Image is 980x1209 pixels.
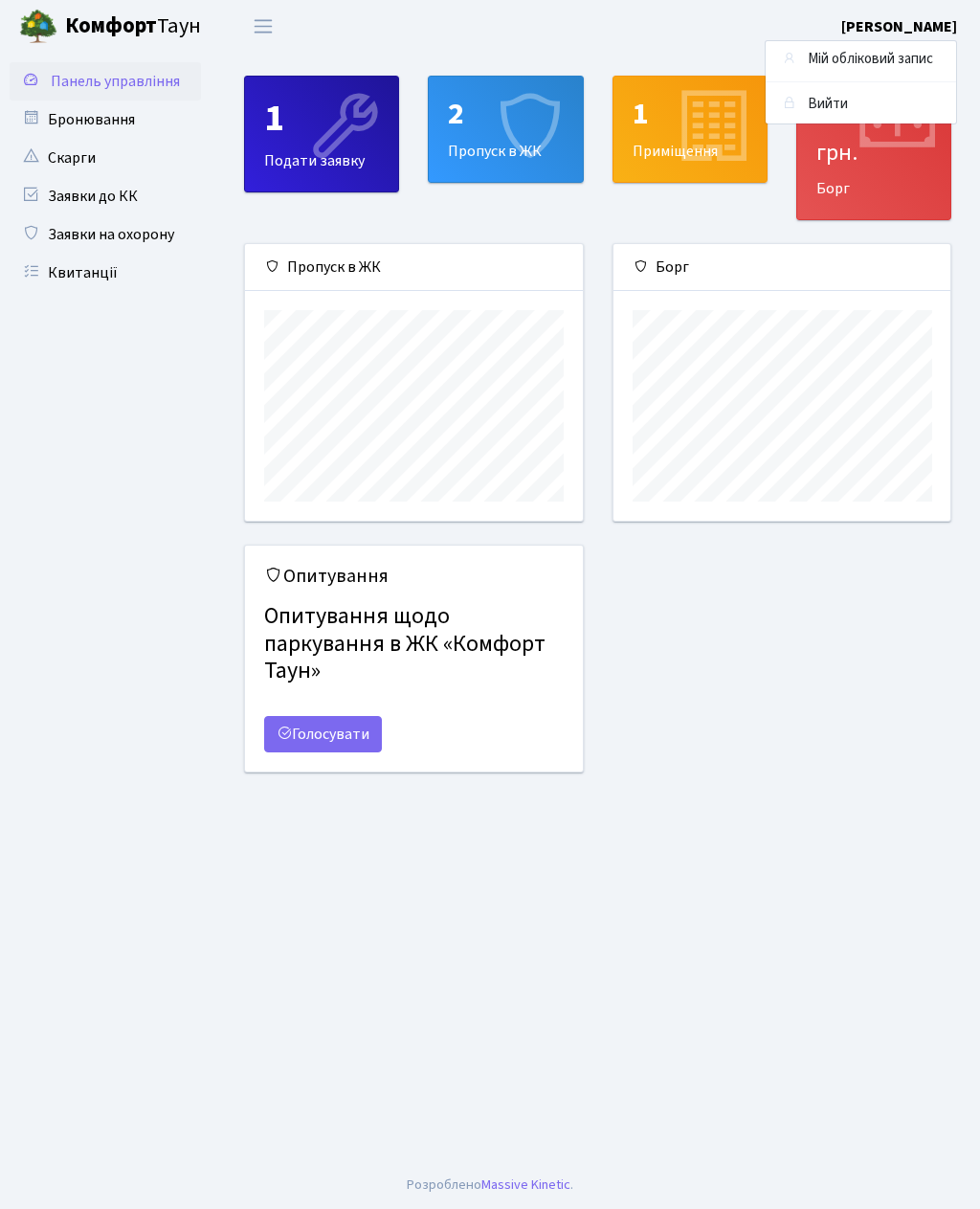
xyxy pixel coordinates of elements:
button: Переключити навігацію [239,11,287,42]
a: Мій обліковий запис [766,45,956,75]
a: Вийти [766,90,956,120]
span: Панель управління [51,71,180,92]
div: Пропуск в ЖК [245,244,583,291]
nav: breadcrumb [755,42,980,82]
b: Комфорт [65,11,157,41]
a: Скарги [10,139,201,177]
a: 1Приміщення [612,76,768,183]
a: Квитанції [10,254,201,292]
a: 2Пропуск в ЖК [428,76,583,183]
a: [PERSON_NAME] [841,15,957,38]
a: Massive Kinetic [481,1175,570,1195]
div: 1 [633,96,747,132]
a: Розроблено [407,1175,481,1195]
div: 2 [448,96,563,132]
a: Голосувати [264,716,382,752]
div: Приміщення [613,77,767,182]
img: logo.png [19,8,57,46]
a: Заявки на охорону [10,215,201,254]
span: Таун [65,11,201,43]
a: Панель управління [10,62,201,101]
div: 1 [264,96,379,142]
div: . [407,1175,573,1196]
span: грн. [816,136,857,169]
h5: Опитування [264,565,564,588]
div: Борг [797,77,950,219]
h4: Опитування щодо паркування в ЖК «Комфорт Таун» [264,595,564,693]
div: Пропуск в ЖК [429,77,582,182]
a: Бронювання [10,101,201,139]
div: Борг [613,244,951,291]
div: 1603.42 [816,96,931,169]
b: [PERSON_NAME] [841,16,957,37]
a: 1Подати заявку [244,76,399,192]
a: Заявки до КК [10,177,201,215]
div: Подати заявку [245,77,398,191]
